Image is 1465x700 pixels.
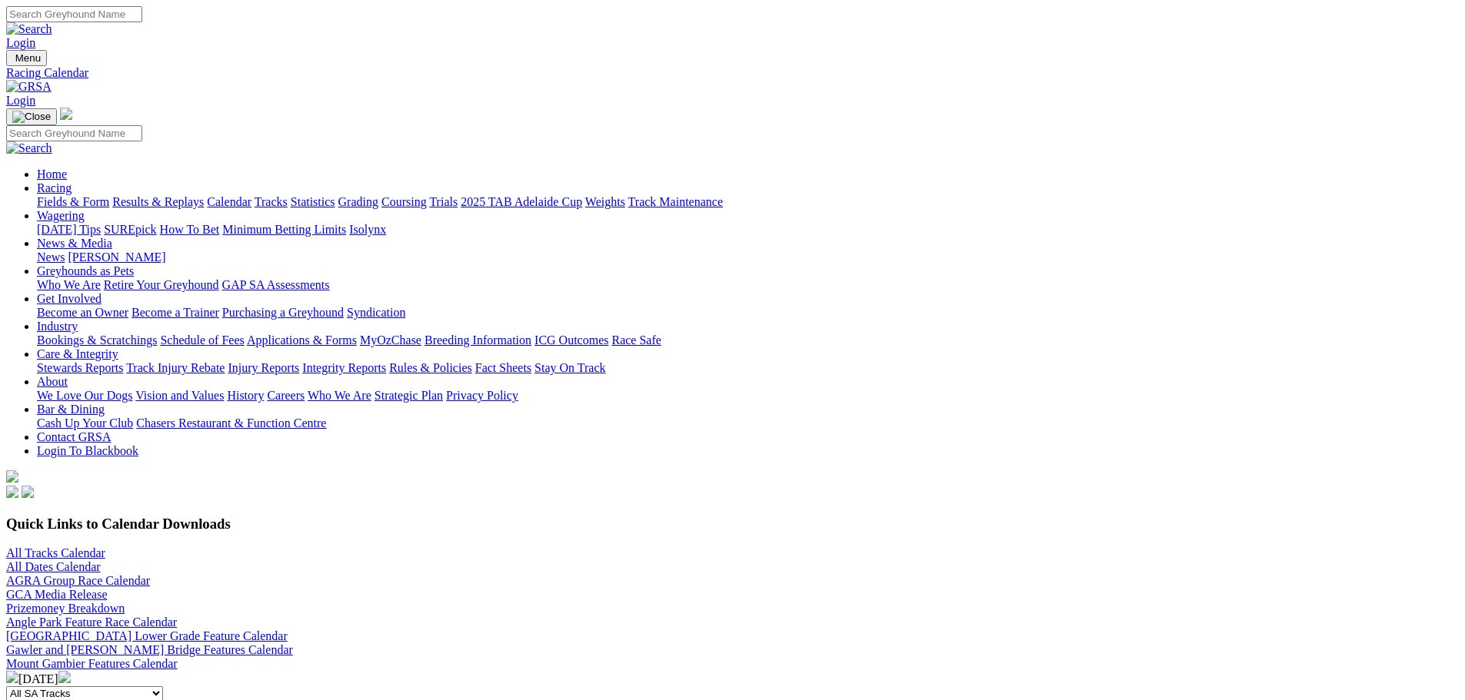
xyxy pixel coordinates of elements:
a: GCA Media Release [6,588,108,601]
a: Gawler and [PERSON_NAME] Bridge Features Calendar [6,643,293,656]
a: Isolynx [349,223,386,236]
div: Greyhounds as Pets [37,278,1459,292]
a: Login [6,94,35,107]
a: Stewards Reports [37,361,123,374]
a: Schedule of Fees [160,333,244,347]
img: Close [12,111,51,123]
a: MyOzChase [360,333,421,347]
button: Toggle navigation [6,108,57,125]
a: News [37,250,65,264]
a: SUREpick [104,223,156,236]
a: Race Safe [611,333,661,347]
a: Syndication [347,306,405,319]
a: Become an Owner [37,306,128,319]
a: Industry [37,320,78,333]
a: Get Involved [37,292,102,305]
a: Bookings & Scratchings [37,333,157,347]
a: AGRA Group Race Calendar [6,574,150,587]
div: News & Media [37,250,1459,264]
a: Statistics [291,195,335,208]
div: Care & Integrity [37,361,1459,375]
a: Care & Integrity [37,347,118,360]
a: Fact Sheets [475,361,531,374]
a: Track Maintenance [628,195,723,208]
a: Track Injury Rebate [126,361,225,374]
a: Stay On Track [534,361,605,374]
div: Bar & Dining [37,416,1459,430]
a: Trials [429,195,458,208]
div: [DATE] [6,671,1459,686]
a: Become a Trainer [132,306,219,319]
a: Racing Calendar [6,66,1459,80]
a: ICG Outcomes [534,333,608,347]
a: Strategic Plan [375,389,443,402]
a: All Dates Calendar [6,560,101,573]
a: Wagering [37,209,85,222]
a: [PERSON_NAME] [68,250,165,264]
a: Cash Up Your Club [37,416,133,430]
a: Integrity Reports [302,361,386,374]
img: chevron-left-pager-white.svg [6,671,18,683]
a: [GEOGRAPHIC_DATA] Lower Grade Feature Calendar [6,629,288,642]
a: Login To Blackbook [37,444,138,457]
a: Chasers Restaurant & Function Centre [136,416,326,430]
div: Racing [37,195,1459,209]
a: Applications & Forms [247,333,357,347]
a: Who We Are [37,278,101,291]
a: Vision and Values [135,389,224,402]
a: How To Bet [160,223,220,236]
img: GRSA [6,80,52,94]
a: Bar & Dining [37,403,105,416]
a: Contact GRSA [37,430,111,443]
a: Fields & Form [37,195,109,208]
img: Search [6,22,52,36]
a: Minimum Betting Limits [222,223,346,236]
img: facebook.svg [6,486,18,498]
div: Wagering [37,223,1459,237]
a: Coursing [381,195,427,208]
a: Racing [37,181,72,194]
a: Breeding Information [425,333,531,347]
a: We Love Our Dogs [37,389,132,402]
a: Who We Are [308,389,371,402]
img: Search [6,141,52,155]
a: Injury Reports [228,361,299,374]
a: 2025 TAB Adelaide Cup [461,195,582,208]
a: Prizemoney Breakdown [6,602,125,615]
div: Get Involved [37,306,1459,320]
a: Calendar [207,195,251,208]
a: Grading [338,195,378,208]
a: Retire Your Greyhound [104,278,219,291]
div: About [37,389,1459,403]
input: Search [6,125,142,141]
img: logo-grsa-white.png [60,108,72,120]
a: Greyhounds as Pets [37,264,134,277]
a: Rules & Policies [389,361,472,374]
a: News & Media [37,237,112,250]
div: Industry [37,333,1459,347]
a: Privacy Policy [446,389,518,402]
a: Login [6,36,35,49]
a: Home [37,168,67,181]
a: Careers [267,389,305,402]
a: Purchasing a Greyhound [222,306,344,319]
input: Search [6,6,142,22]
img: logo-grsa-white.png [6,470,18,483]
a: Angle Park Feature Race Calendar [6,615,177,629]
h3: Quick Links to Calendar Downloads [6,516,1459,532]
a: Weights [585,195,625,208]
span: Menu [15,52,41,64]
button: Toggle navigation [6,50,47,66]
img: chevron-right-pager-white.svg [58,671,71,683]
a: [DATE] Tips [37,223,101,236]
a: GAP SA Assessments [222,278,330,291]
a: Results & Replays [112,195,204,208]
a: About [37,375,68,388]
a: All Tracks Calendar [6,546,105,559]
a: History [227,389,264,402]
a: Mount Gambier Features Calendar [6,657,178,670]
img: twitter.svg [22,486,34,498]
a: Tracks [255,195,288,208]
